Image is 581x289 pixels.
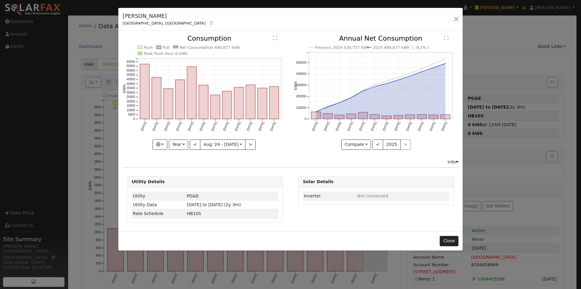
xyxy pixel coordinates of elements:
[429,121,436,131] text: [DATE]
[358,121,365,131] text: [DATE]
[126,96,135,99] text: 25000
[373,84,376,86] circle: onclick=""
[126,69,135,72] text: 55000
[187,121,194,131] text: [DATE]
[394,121,401,131] text: [DATE]
[362,89,364,92] circle: onclick=""
[335,115,344,119] rect: onclick=""
[296,106,306,109] text: 100000
[444,62,447,65] circle: onclick=""
[222,121,229,131] text: [DATE]
[270,121,277,131] text: [DATE]
[187,211,201,216] span: P
[132,192,186,200] td: Utility
[152,77,161,119] rect: onclick=""
[323,114,332,119] rect: onclick=""
[315,111,317,113] circle: onclick=""
[441,121,448,131] text: [DATE]
[234,121,241,131] text: [DATE]
[444,57,447,60] circle: onclick=""
[296,83,306,87] text: 300000
[132,179,165,184] strong: Utility Details
[315,110,317,113] circle: onclick=""
[373,86,376,88] circle: onclick=""
[123,12,214,20] h5: [PERSON_NAME]
[440,236,458,246] button: Close
[327,106,329,109] circle: onclick=""
[294,81,298,90] text: kWh
[140,64,149,119] rect: onclick=""
[405,121,412,131] text: [DATE]
[441,115,450,119] rect: onclick=""
[448,159,458,165] div: Info
[273,35,277,40] text: 
[311,121,318,131] text: [DATE]
[350,96,353,98] circle: onclick=""
[133,117,135,121] text: 0
[126,100,135,103] text: 20000
[199,85,208,119] rect: onclick=""
[140,121,147,131] text: [DATE]
[126,65,135,68] text: 60000
[126,82,135,86] text: 40000
[162,45,169,50] text: Pull
[187,67,196,119] rect: onclick=""
[132,200,186,209] td: Utility Data
[187,193,199,198] span: ID: 16999682, authorized: 06/23/25
[358,113,368,119] rect: onclick=""
[409,72,411,75] circle: onclick=""
[126,104,135,108] text: 15000
[346,121,353,131] text: [DATE]
[335,121,342,131] text: [DATE]
[370,121,377,131] text: [DATE]
[123,21,205,25] span: [GEOGRAPHIC_DATA], [GEOGRAPHIC_DATA]
[126,78,135,81] text: 45000
[421,70,423,73] circle: onclick=""
[370,115,379,119] rect: onclick=""
[341,139,371,150] button: Compare
[296,72,306,76] text: 400000
[357,193,388,198] span: ID: null, authorized: None
[429,115,438,119] rect: onclick=""
[397,76,399,79] circle: onclick=""
[405,115,415,119] rect: onclick=""
[211,95,220,119] rect: onclick=""
[199,121,206,131] text: [DATE]
[176,121,182,131] text: [DATE]
[296,61,306,64] text: 500000
[421,67,423,70] circle: onclick=""
[373,45,429,50] text: 2025 490,877 kWh [ -8.2% ]
[373,139,383,150] button: <
[382,121,389,131] text: [DATE]
[385,82,388,85] circle: onclick=""
[346,114,356,119] rect: onclick=""
[339,35,422,42] text: Annual Net Consumption
[303,179,333,184] strong: Solar Details
[179,45,240,50] text: Net Consumption 490,877 kWh
[169,139,188,150] button: Year
[234,87,244,119] rect: onclick=""
[323,121,330,131] text: [DATE]
[382,116,391,119] rect: onclick=""
[246,85,255,119] rect: onclick=""
[246,121,253,131] text: [DATE]
[385,80,388,82] circle: onclick=""
[126,109,135,112] text: 10000
[144,51,188,56] text: Peak Push Hour 0 kWh
[258,88,267,119] rect: onclick=""
[176,80,185,119] rect: onclick=""
[222,91,232,119] rect: onclick=""
[245,139,256,150] button: >
[444,35,448,40] text: 
[409,75,411,77] circle: onclick=""
[164,89,173,119] rect: onclick=""
[350,96,353,99] circle: onclick=""
[126,91,135,94] text: 30000
[200,139,245,150] button: Aug '24 - [DATE]
[187,202,241,207] span: [DATE] to [DATE] (2y 3m)
[132,209,186,218] td: Rate Schedule
[126,60,135,63] text: 65000
[327,106,329,108] circle: onclick=""
[164,121,171,131] text: [DATE]
[397,79,399,81] circle: onclick=""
